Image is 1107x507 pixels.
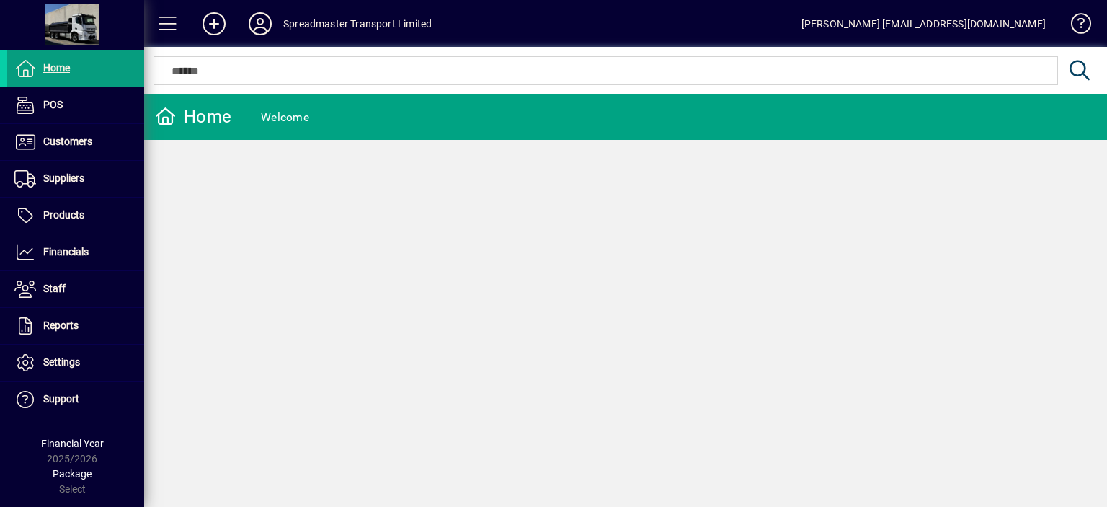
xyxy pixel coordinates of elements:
span: Settings [43,356,80,368]
a: Financials [7,234,144,270]
a: Settings [7,345,144,381]
a: Reports [7,308,144,344]
span: Financials [43,246,89,257]
a: Knowledge Base [1060,3,1089,50]
span: Customers [43,136,92,147]
a: Suppliers [7,161,144,197]
span: Staff [43,283,66,294]
span: POS [43,99,63,110]
span: Reports [43,319,79,331]
span: Support [43,393,79,405]
a: Products [7,198,144,234]
span: Financial Year [41,438,104,449]
button: Profile [237,11,283,37]
span: Package [53,468,92,480]
div: Spreadmaster Transport Limited [283,12,432,35]
a: POS [7,87,144,123]
a: Staff [7,271,144,307]
div: [PERSON_NAME] [EMAIL_ADDRESS][DOMAIN_NAME] [801,12,1046,35]
button: Add [191,11,237,37]
div: Welcome [261,106,309,129]
span: Suppliers [43,172,84,184]
span: Home [43,62,70,74]
a: Support [7,382,144,418]
div: Home [155,105,231,128]
a: Customers [7,124,144,160]
span: Products [43,209,84,221]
